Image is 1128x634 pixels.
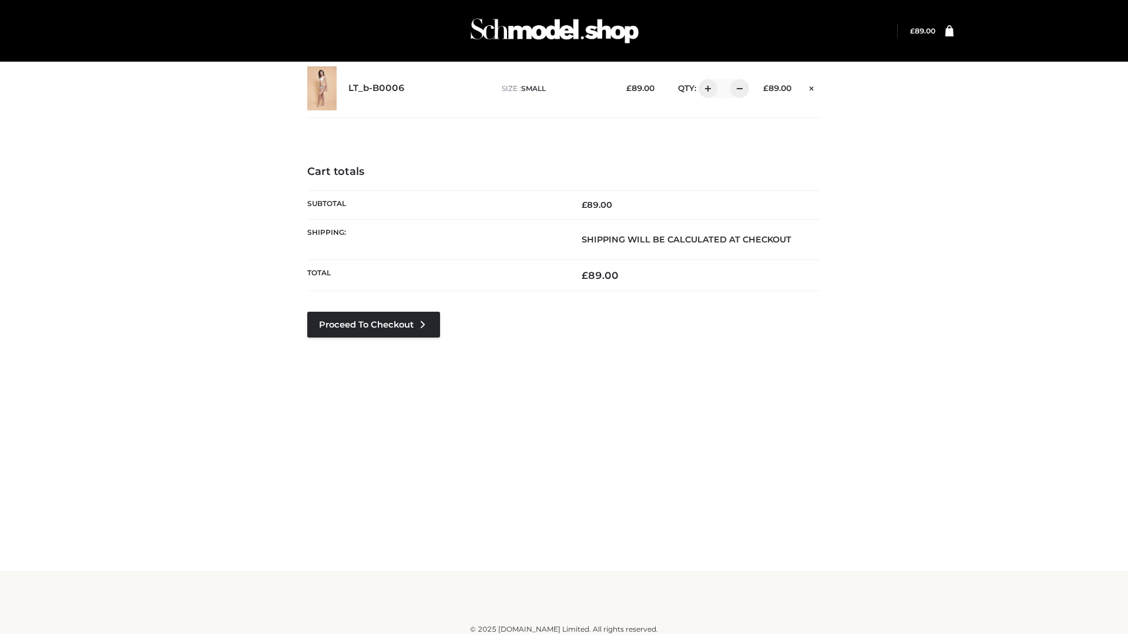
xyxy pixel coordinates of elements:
[466,8,643,54] img: Schmodel Admin 964
[582,200,587,210] span: £
[910,26,915,35] span: £
[582,234,791,245] strong: Shipping will be calculated at checkout
[910,26,935,35] a: £89.00
[348,83,405,94] a: LT_b-B0006
[666,79,745,98] div: QTY:
[307,66,337,110] img: LT_b-B0006 - SMALL
[521,84,546,93] span: SMALL
[626,83,632,93] span: £
[307,166,821,178] h4: Cart totals
[910,26,935,35] bdi: 89.00
[582,269,588,281] span: £
[763,83,791,93] bdi: 89.00
[307,219,564,259] th: Shipping:
[307,312,440,338] a: Proceed to Checkout
[626,83,654,93] bdi: 89.00
[803,79,821,95] a: Remove this item
[582,200,612,210] bdi: 89.00
[763,83,768,93] span: £
[502,83,608,94] p: size :
[307,260,564,291] th: Total
[307,190,564,219] th: Subtotal
[582,269,619,281] bdi: 89.00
